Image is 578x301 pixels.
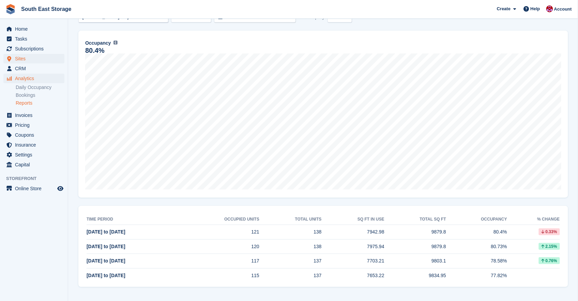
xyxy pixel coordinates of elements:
[5,4,16,14] img: stora-icon-8386f47178a22dfd0bd8f6a31ec36ba5ce8667c1dd55bd0f319d3a0aa187defe.svg
[6,175,68,182] span: Storefront
[15,34,56,44] span: Tasks
[15,120,56,130] span: Pricing
[16,100,64,106] a: Reports
[3,130,64,140] a: menu
[3,54,64,63] a: menu
[3,44,64,54] a: menu
[322,239,384,254] td: 7975.94
[3,140,64,150] a: menu
[18,3,74,15] a: South East Storage
[259,225,322,240] td: 138
[3,110,64,120] a: menu
[384,254,446,269] td: 9803.1
[15,54,56,63] span: Sites
[87,229,125,235] span: [DATE] to [DATE]
[15,64,56,73] span: CRM
[384,239,446,254] td: 9879.8
[15,74,56,83] span: Analytics
[539,228,560,235] div: 0.33%
[15,160,56,169] span: Capital
[15,44,56,54] span: Subscriptions
[546,5,553,12] img: Roger Norris
[322,254,384,269] td: 7703.21
[85,40,111,47] span: Occupancy
[87,244,125,249] span: [DATE] to [DATE]
[259,254,322,269] td: 137
[497,5,511,12] span: Create
[446,268,507,283] td: 77.82%
[3,120,64,130] a: menu
[3,74,64,83] a: menu
[384,214,446,225] th: Total sq ft
[554,6,572,13] span: Account
[15,130,56,140] span: Coupons
[85,48,105,54] div: 80.4%
[177,214,259,225] th: Occupied units
[15,150,56,160] span: Settings
[15,184,56,193] span: Online Store
[259,268,322,283] td: 137
[384,225,446,240] td: 9879.8
[177,225,259,240] td: 121
[87,273,125,278] span: [DATE] to [DATE]
[446,239,507,254] td: 80.73%
[3,24,64,34] a: menu
[507,214,560,225] th: % change
[87,214,177,225] th: Time period
[322,268,384,283] td: 7653.22
[113,41,118,45] img: icon-info-grey-7440780725fd019a000dd9b08b2336e03edf1995a4989e88bcd33f0948082b44.svg
[384,268,446,283] td: 9834.95
[177,239,259,254] td: 120
[56,184,64,193] a: Preview store
[539,243,560,250] div: 2.15%
[177,268,259,283] td: 115
[322,214,384,225] th: sq ft in use
[15,110,56,120] span: Invoices
[16,84,64,91] a: Daily Occupancy
[3,160,64,169] a: menu
[3,34,64,44] a: menu
[15,140,56,150] span: Insurance
[446,254,507,269] td: 78.58%
[3,184,64,193] a: menu
[539,257,560,264] div: 0.76%
[531,5,540,12] span: Help
[322,225,384,240] td: 7942.98
[259,214,322,225] th: Total units
[3,150,64,160] a: menu
[15,24,56,34] span: Home
[177,254,259,269] td: 117
[259,239,322,254] td: 138
[87,258,125,264] span: [DATE] to [DATE]
[3,64,64,73] a: menu
[446,225,507,240] td: 80.4%
[446,214,507,225] th: Occupancy
[16,92,64,99] a: Bookings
